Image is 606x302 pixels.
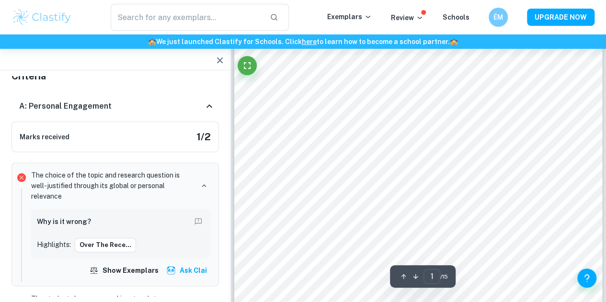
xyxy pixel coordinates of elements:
[164,262,211,279] button: Ask Clai
[37,216,91,227] h6: Why is it wrong?
[391,12,423,23] p: Review
[327,11,372,22] p: Exemplars
[2,36,604,47] h6: We just launched Clastify for Schools. Click to learn how to become a school partner.
[11,8,72,27] img: Clastify logo
[493,12,504,22] h6: ÉM
[11,91,219,122] div: A: Personal Engagement
[489,8,508,27] button: ÉM
[16,172,27,183] svg: Incorrect
[450,38,458,45] span: 🏫
[166,266,176,275] img: clai.svg
[577,268,596,288] button: Help and Feedback
[111,4,262,31] input: Search for any exemplars...
[443,13,469,21] a: Schools
[37,239,71,250] p: Highlights:
[302,38,317,45] a: here
[440,272,448,281] span: / 15
[20,132,69,142] h6: Marks received
[197,130,211,144] h5: 1 / 2
[238,56,257,75] button: Fullscreen
[87,262,162,279] button: Show exemplars
[75,238,136,252] button: Over the rece...
[527,9,595,26] button: UPGRADE NOW
[192,215,205,228] button: Report mistake/confusion
[11,69,219,83] h5: Criteria
[19,101,112,112] h6: A: Personal Engagement
[31,170,194,201] p: The choice of the topic and research question is well-justified through its global or personal re...
[148,38,156,45] span: 🏫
